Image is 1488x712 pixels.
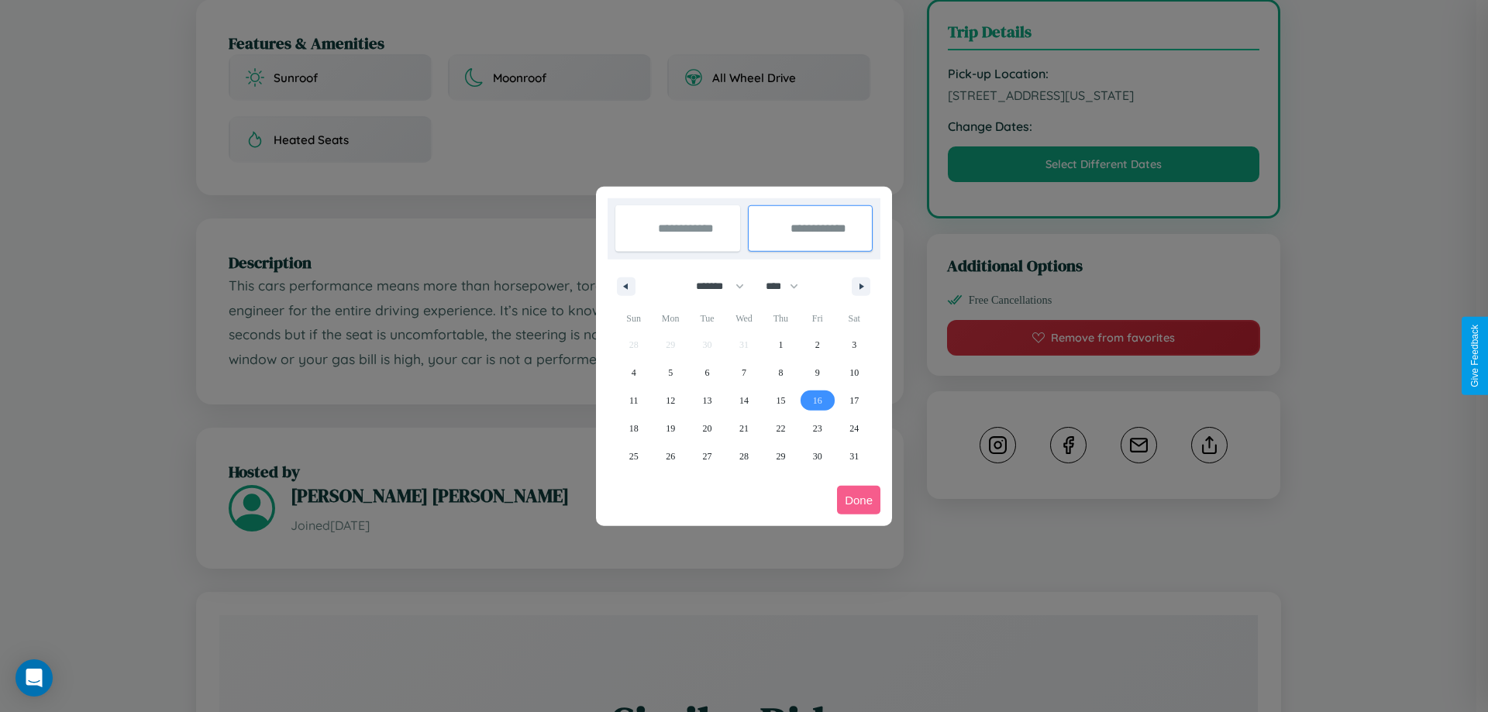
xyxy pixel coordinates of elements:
[849,414,859,442] span: 24
[776,387,785,414] span: 15
[689,306,725,331] span: Tue
[763,331,799,359] button: 1
[815,331,820,359] span: 2
[776,442,785,470] span: 29
[689,359,725,387] button: 6
[615,442,652,470] button: 25
[813,414,822,442] span: 23
[629,442,639,470] span: 25
[705,359,710,387] span: 6
[652,359,688,387] button: 5
[836,387,873,414] button: 17
[703,442,712,470] span: 27
[849,387,859,414] span: 17
[725,387,762,414] button: 14
[776,414,785,442] span: 22
[799,442,835,470] button: 30
[615,414,652,442] button: 18
[849,442,859,470] span: 31
[813,387,822,414] span: 16
[666,387,675,414] span: 12
[799,306,835,331] span: Fri
[813,442,822,470] span: 30
[799,414,835,442] button: 23
[763,442,799,470] button: 29
[629,387,639,414] span: 11
[836,442,873,470] button: 31
[778,331,783,359] span: 1
[836,414,873,442] button: 24
[689,442,725,470] button: 27
[837,486,880,514] button: Done
[799,359,835,387] button: 9
[763,306,799,331] span: Thu
[689,387,725,414] button: 13
[849,359,859,387] span: 10
[15,659,53,697] div: Open Intercom Messenger
[725,306,762,331] span: Wed
[629,414,639,442] span: 18
[725,359,762,387] button: 7
[668,359,673,387] span: 5
[836,331,873,359] button: 3
[725,414,762,442] button: 21
[652,387,688,414] button: 12
[652,442,688,470] button: 26
[1469,325,1480,387] div: Give Feedback
[666,414,675,442] span: 19
[763,359,799,387] button: 8
[739,414,749,442] span: 21
[703,387,712,414] span: 13
[666,442,675,470] span: 26
[815,359,820,387] span: 9
[852,331,856,359] span: 3
[836,359,873,387] button: 10
[703,414,712,442] span: 20
[632,359,636,387] span: 4
[742,359,746,387] span: 7
[778,359,783,387] span: 8
[615,306,652,331] span: Sun
[689,414,725,442] button: 20
[799,387,835,414] button: 16
[615,359,652,387] button: 4
[615,387,652,414] button: 11
[652,306,688,331] span: Mon
[739,442,749,470] span: 28
[739,387,749,414] span: 14
[836,306,873,331] span: Sat
[799,331,835,359] button: 2
[652,414,688,442] button: 19
[725,442,762,470] button: 28
[763,387,799,414] button: 15
[763,414,799,442] button: 22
